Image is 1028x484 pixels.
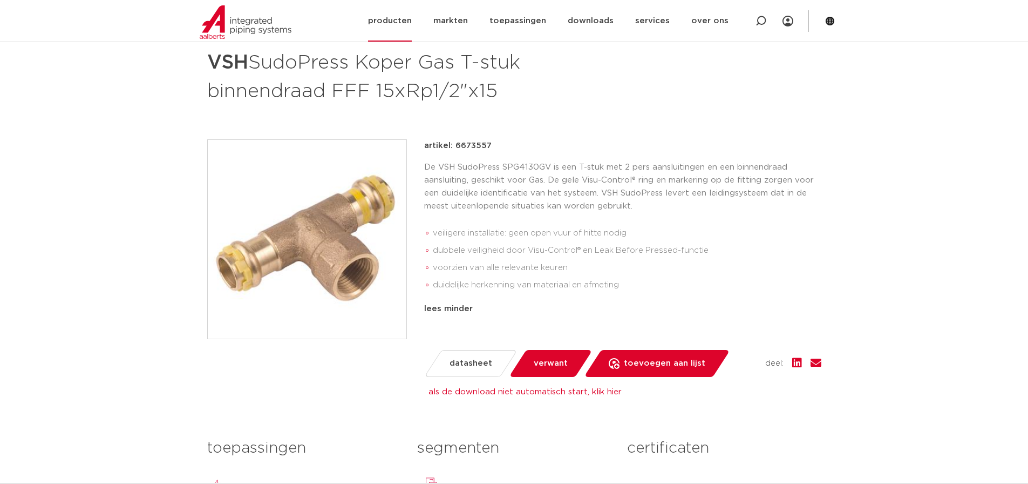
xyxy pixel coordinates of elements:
a: verwant [508,350,592,377]
span: deel: [765,357,784,370]
h3: certificaten [627,438,821,459]
h3: segmenten [417,438,611,459]
a: datasheet [424,350,517,377]
span: datasheet [450,355,492,372]
img: Product Image for VSH SudoPress Koper Gas T-stuk binnendraad FFF 15xRp1/2"x15 [208,140,406,339]
li: voorzien van alle relevante keuren [433,259,821,277]
span: verwant [534,355,568,372]
li: veiligere installatie: geen open vuur of hitte nodig [433,225,821,242]
li: dubbele veiligheid door Visu-Control® en Leak Before Pressed-functie [433,242,821,259]
div: lees minder [424,302,821,315]
strong: VSH [207,53,248,72]
h3: toepassingen [207,438,401,459]
h1: SudoPress Koper Gas T-stuk binnendraad FFF 15xRp1/2"x15 [207,46,612,105]
a: als de download niet automatisch start, klik hier [428,388,622,396]
li: duidelijke herkenning van materiaal en afmeting [433,277,821,294]
span: toevoegen aan lijst [624,355,705,372]
p: De VSH SudoPress SPG4130GV is een T-stuk met 2 pers aansluitingen en een binnendraad aansluiting,... [424,161,821,213]
p: artikel: 6673557 [424,139,492,152]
